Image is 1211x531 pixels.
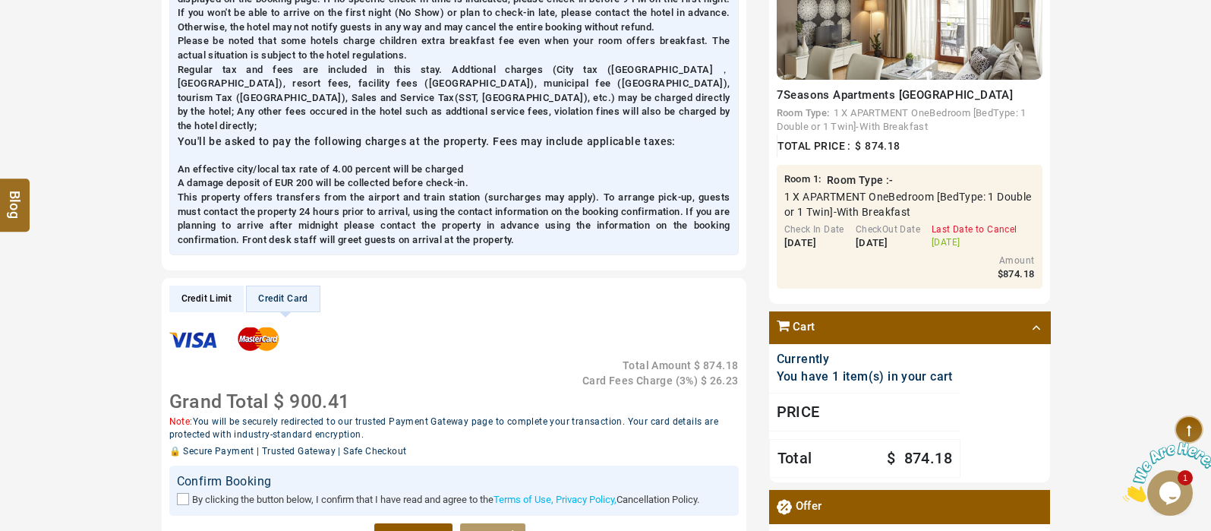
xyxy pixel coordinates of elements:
li: A damage deposit of EUR 200 will be collected before check-in. [178,176,730,191]
span: Cancellation Policy. [617,494,699,505]
li: Please be noted that some hotels charge children extra breakfast fee even when your room offers b... [178,34,730,62]
a: 1 X APARTMENT OneBedroom [BedType: 1 Double or 1 Twin]-With Breakfast [777,107,1027,133]
span: 874.18 [904,450,952,468]
a: Privacy Policy, [556,494,617,505]
span: Room [784,173,811,185]
span: Note: [169,416,193,427]
span: 26.23 [710,375,739,387]
span: Blog [5,190,25,203]
span: Credit Limit [181,293,232,304]
p: You'll be asked to pay the following charges at the property. Fees may include applicable taxes: [178,133,730,150]
span: Total Price : [777,140,851,152]
div: [DATE] [856,237,920,251]
span: 1 X APARTMENT OneBedroom [BedType: 1 Double or 1 Twin]-With Breakfast [784,189,1035,220]
b: Room Type: [777,107,830,119]
div: Last Date to Cancel [932,223,1017,236]
img: Chat attention grabber [6,6,100,66]
span: $ [701,375,707,387]
div: Confirm Booking [177,473,731,491]
span: ( %) [676,375,699,387]
li: Regular tax and fees are included in this stay. Addtional charges (City tax ([GEOGRAPHIC_DATA]，[G... [178,63,730,134]
span: $ [273,390,284,412]
span: Card Fees Charge [582,375,673,387]
span: 874.18 [1003,268,1034,280]
span: 874.18 [865,140,900,152]
span: 3 [680,375,686,387]
div: [DATE] [784,237,844,251]
span: Currently You have 1 item(s) in your cart [777,352,953,384]
b: Room Type :- [827,174,894,186]
li: An effective city/local tax rate of 4.00 percent will be charged [178,163,730,177]
span: 874.18 [703,359,738,371]
span: $ [694,359,700,371]
span: 900.41 [289,390,349,412]
span: 7Seasons Apartments [GEOGRAPHIC_DATA] [777,88,1014,102]
span: Total [777,448,812,470]
span: Cart [793,320,815,336]
span: Total Amount [623,359,692,371]
span: $ [855,140,861,152]
span: $ [887,450,895,468]
span: Offer [796,498,822,517]
span: You will be securely redirected to our trusted Payment Gateway page to complete your transaction.... [169,416,719,440]
span: By clicking the button below, I confirm that I have read and agree to the [192,494,494,505]
div: CheckOut Date [856,223,920,236]
li: This property offers transfers from the airport and train station (surcharges may apply). To arra... [178,191,730,247]
div: Amount [959,254,1035,267]
iframe: chat widget [1117,436,1211,508]
span: : [784,172,822,188]
a: Terms of Use, [494,494,553,505]
span: 1 [813,173,818,185]
div: 🔒 Secure Payment | Trusted Gateway | Safe Checkout [169,445,739,458]
div: Price [769,394,960,432]
span: Grand Total [169,390,269,412]
div: [DATE] [932,237,1017,250]
span: $ [998,268,1003,280]
div: Check In Date [784,223,844,236]
li: Credit Card [246,286,320,312]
